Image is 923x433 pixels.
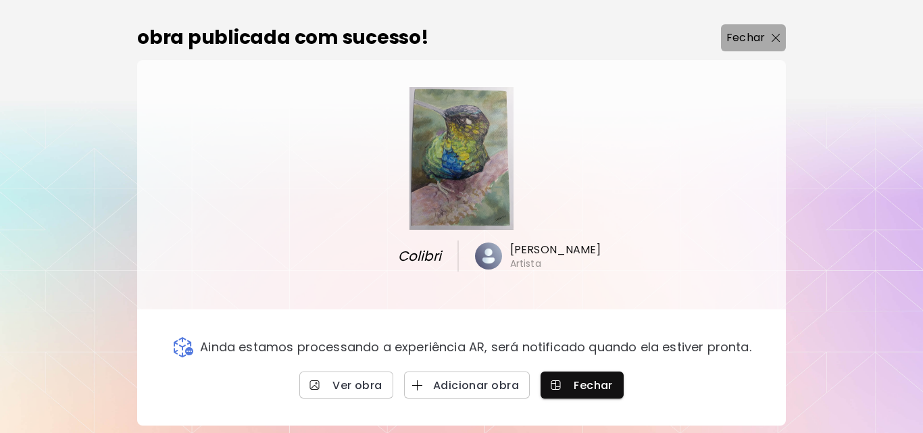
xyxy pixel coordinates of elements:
h2: obra publicada com sucesso! [137,24,429,52]
button: Adicionar obra [404,372,530,399]
h6: [PERSON_NAME] [510,243,601,257]
span: Colibri [360,246,441,266]
p: Ainda estamos processando a experiência AR, será notificado quando ela estiver pronta. [200,340,751,355]
h6: Artista [510,257,541,270]
span: Adicionar obra [415,378,519,392]
span: Ver obra [310,378,382,392]
button: Fechar [541,372,624,399]
a: Ver obra [299,372,393,399]
img: large.webp [409,87,513,230]
span: Fechar [551,378,613,392]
